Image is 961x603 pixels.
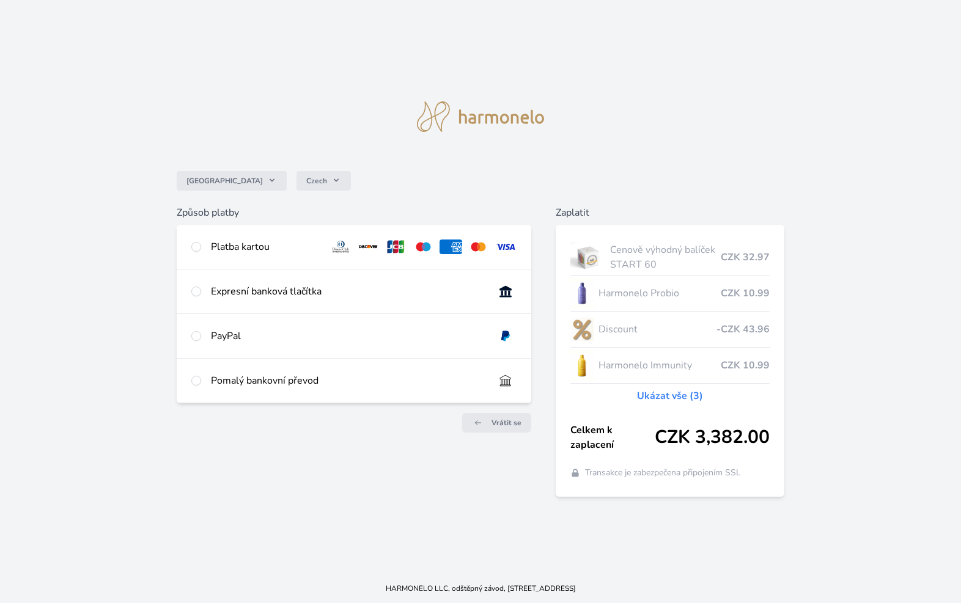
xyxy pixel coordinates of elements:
[721,250,770,265] span: CZK 32.97
[495,284,517,299] img: onlineBanking_CZ.svg
[721,286,770,301] span: CZK 10.99
[570,278,594,309] img: CLEAN_PROBIO_se_stinem_x-lo.jpg
[492,418,521,428] span: Vrátit se
[598,358,721,373] span: Harmonelo Immunity
[495,239,517,254] img: visa.svg
[721,358,770,373] span: CZK 10.99
[495,373,517,388] img: bankTransfer_IBAN.svg
[570,314,594,345] img: discount-lo.png
[186,176,263,186] span: [GEOGRAPHIC_DATA]
[570,242,605,272] img: start.jpg
[598,322,716,337] span: Discount
[570,423,655,452] span: Celkem k zaplacení
[412,239,435,254] img: maestro.svg
[570,350,594,381] img: IMMUNITY_se_stinem_x-lo.jpg
[417,101,544,132] img: logo.svg
[462,413,531,433] a: Vrátit se
[306,176,327,186] span: Czech
[211,373,485,388] div: Pomalý bankovní převod
[211,239,320,254] div: Platba kartou
[637,389,703,403] a: Ukázat vše (3)
[716,322,770,337] span: -CZK 43.96
[495,329,517,343] img: paypal.svg
[385,239,407,254] img: jcb.svg
[467,239,490,254] img: mc.svg
[585,467,741,479] span: Transakce je zabezpečena připojením SSL
[610,243,721,272] span: Cenově výhodný balíček START 60
[357,239,380,254] img: discover.svg
[211,329,485,343] div: PayPal
[440,239,462,254] img: amex.svg
[556,205,784,220] h6: Zaplatit
[296,171,351,191] button: Czech
[177,171,287,191] button: [GEOGRAPHIC_DATA]
[655,426,770,448] span: CZK 3,382.00
[177,205,532,220] h6: Způsob platby
[598,286,721,301] span: Harmonelo Probio
[330,239,352,254] img: diners.svg
[211,284,485,299] div: Expresní banková tlačítka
